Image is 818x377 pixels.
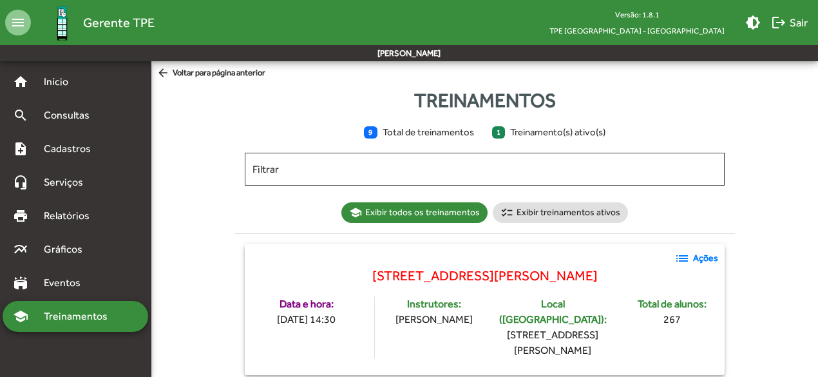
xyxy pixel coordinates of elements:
[277,312,336,327] div: [DATE] 14:30
[280,296,334,312] div: Data e hora:
[745,15,761,30] mat-icon: brightness_medium
[157,66,265,81] span: Voltar para página anterior
[13,242,28,257] mat-icon: multiline_chart
[13,74,28,90] mat-icon: home
[500,206,513,219] mat-icon: checklist
[539,23,735,39] span: TPE [GEOGRAPHIC_DATA] - [GEOGRAPHIC_DATA]
[499,327,607,358] div: [STREET_ADDRESS][PERSON_NAME]
[13,275,28,291] mat-icon: stadium
[407,296,461,312] div: Instrutores:
[693,251,718,265] strong: Ações
[499,296,607,327] div: Local ([GEOGRAPHIC_DATA]):
[13,108,28,123] mat-icon: search
[5,10,31,35] mat-icon: menu
[341,202,488,223] mat-chip: Exibir todos os treinamentos
[395,312,473,327] div: [PERSON_NAME]
[674,251,690,266] mat-icon: list
[638,296,707,312] div: Total de alunos:
[492,126,506,139] span: 1
[36,108,106,123] span: Consultas
[36,141,108,157] span: Cadastros
[771,15,786,30] mat-icon: logout
[492,125,606,140] span: Treinamento(s) ativo(s)
[36,309,123,324] span: Treinamentos
[36,242,100,257] span: Gráficos
[539,6,735,23] div: Versão: 1.8.1
[372,266,598,287] span: [STREET_ADDRESS][PERSON_NAME]
[151,86,818,115] div: Treinamentos
[36,175,100,190] span: Serviços
[36,74,87,90] span: Início
[493,202,628,223] mat-chip: Exibir treinamentos ativos
[36,208,106,224] span: Relatórios
[13,208,28,224] mat-icon: print
[13,175,28,190] mat-icon: headset_mic
[13,309,28,324] mat-icon: school
[31,2,155,44] a: Gerente TPE
[349,206,362,219] mat-icon: school
[663,312,681,327] div: 267
[364,125,479,140] span: Total de treinamentos
[83,12,155,33] span: Gerente TPE
[364,126,377,139] span: 9
[157,66,173,81] mat-icon: arrow_back
[766,11,813,34] button: Sair
[771,11,808,34] span: Sair
[41,2,83,44] img: Logo
[36,275,98,291] span: Eventos
[13,141,28,157] mat-icon: note_add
